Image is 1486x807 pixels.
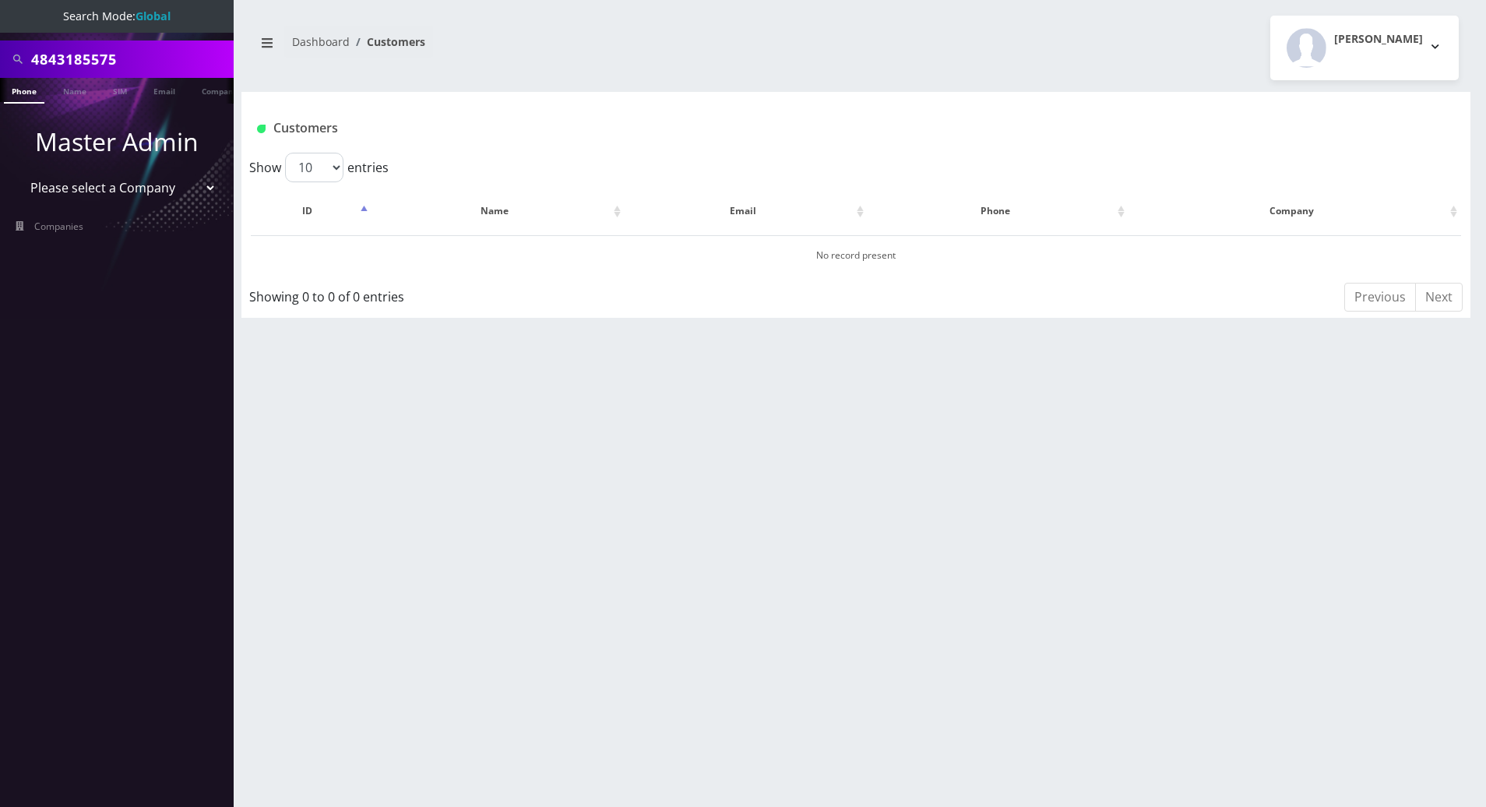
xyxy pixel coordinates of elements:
[626,189,868,234] th: Email: activate to sort column ascending
[249,153,389,182] label: Show entries
[869,189,1129,234] th: Phone: activate to sort column ascending
[146,78,183,102] a: Email
[1334,33,1423,46] h2: [PERSON_NAME]
[4,78,44,104] a: Phone
[249,281,743,306] div: Showing 0 to 0 of 0 entries
[251,189,371,234] th: ID: activate to sort column descending
[55,78,94,102] a: Name
[31,44,230,74] input: Search All Companies
[292,34,350,49] a: Dashboard
[1344,283,1416,312] a: Previous
[257,121,1252,136] h1: Customers
[253,26,844,70] nav: breadcrumb
[194,78,246,102] a: Company
[1130,189,1461,234] th: Company: activate to sort column ascending
[105,78,135,102] a: SIM
[1270,16,1459,80] button: [PERSON_NAME]
[285,153,343,182] select: Showentries
[251,235,1461,275] td: No record present
[63,9,171,23] span: Search Mode:
[136,9,171,23] strong: Global
[34,220,83,233] span: Companies
[1415,283,1463,312] a: Next
[373,189,625,234] th: Name: activate to sort column ascending
[350,33,425,50] li: Customers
